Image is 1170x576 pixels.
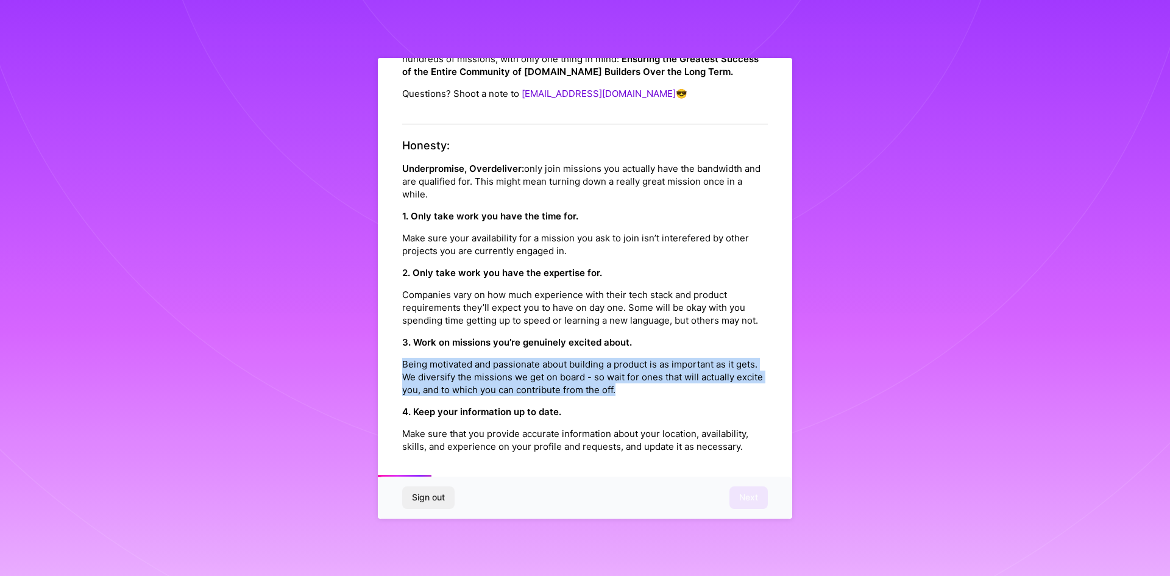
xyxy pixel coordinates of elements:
[402,267,602,279] strong: 2. Only take work you have the expertise for.
[412,491,445,503] span: Sign out
[402,406,561,418] strong: 4. Keep your information up to date.
[402,87,768,100] p: Questions? Shoot a note to 😎
[402,232,768,257] p: Make sure your availability for a mission you ask to join isn’t interefered by other projects you...
[402,139,768,152] h4: Honesty:
[402,427,768,453] p: Make sure that you provide accurate information about your location, availability, skills, and ex...
[402,486,455,508] button: Sign out
[402,336,632,348] strong: 3. Work on missions you’re genuinely excited about.
[402,210,578,222] strong: 1. Only take work you have the time for.
[402,288,768,327] p: Companies vary on how much experience with their tech stack and product requirements they’ll expe...
[402,162,768,201] p: only join missions you actually have the bandwidth and are qualified for. This might mean turning...
[402,53,759,77] strong: Ensuring the Greatest Success of the Entire Community of [DOMAIN_NAME] Builders Over the Long Term.
[522,88,676,99] a: [EMAIL_ADDRESS][DOMAIN_NAME]
[402,358,768,396] p: Being motivated and passionate about building a product is as important as it gets. We diversify ...
[402,163,524,174] strong: Underpromise, Overdeliver:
